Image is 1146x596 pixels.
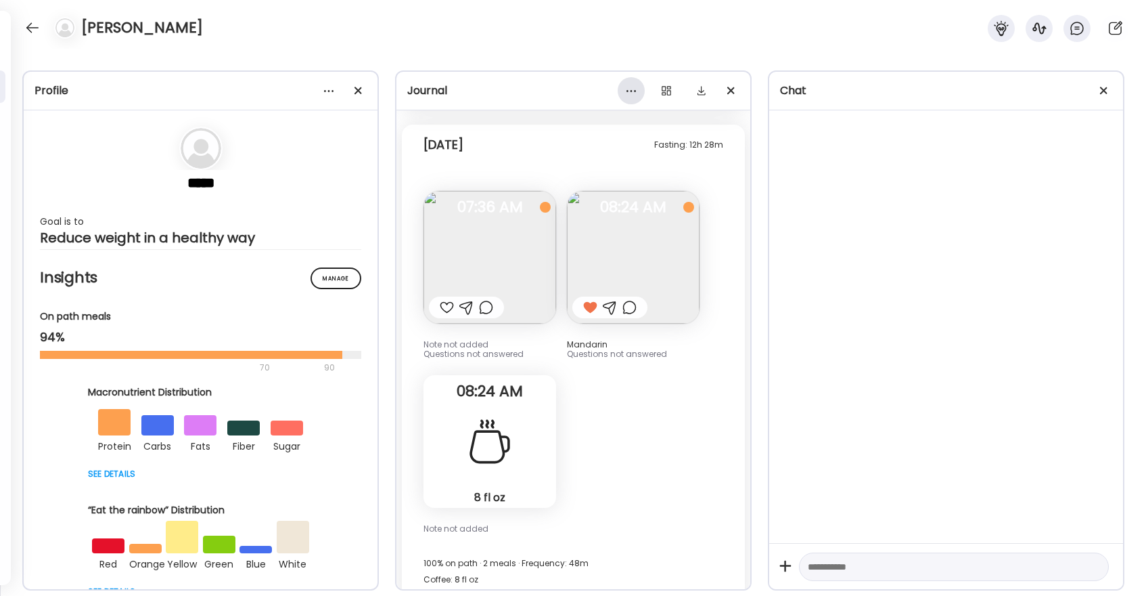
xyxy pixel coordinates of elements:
[654,137,723,153] div: Fasting: 12h 28m
[423,191,556,324] img: images%2FyN52E8KBsQPlWhIVNLKrthkW1YP2%2FQGxODhSEsaAC7qgRIQEc%2FN145QuHKjxuIoallnq2I_240
[423,555,723,588] div: 100% on path · 2 meals · Frequency: 48m Coffee: 8 fl oz
[567,340,700,349] div: Mandarin
[423,385,556,398] span: 08:24 AM
[311,268,361,289] div: Manage
[184,435,216,454] div: fats
[40,310,361,324] div: On path meals
[407,83,739,99] div: Journal
[567,348,667,360] span: Questions not answered
[40,360,320,376] div: 70
[181,128,221,169] img: bg-avatar-default.svg
[40,230,361,246] div: Reduce weight in a healthy way
[141,435,174,454] div: carbs
[92,553,124,572] div: red
[88,503,314,517] div: “Eat the rainbow” Distribution
[203,553,235,572] div: green
[55,18,74,37] img: bg-avatar-default.svg
[166,553,198,572] div: yellow
[35,83,367,99] div: Profile
[423,348,524,360] span: Questions not answered
[277,553,309,572] div: white
[567,191,700,324] img: images%2FyN52E8KBsQPlWhIVNLKrthkW1YP2%2Fp0vSGj53KxCbVnPnQOiY%2FCRaBEu6dNOPqpWmDy8or_240
[429,490,551,505] div: 8 fl oz
[40,268,361,288] h2: Insights
[88,385,314,400] div: Macronutrient Distribution
[423,523,488,534] span: Note not added
[40,213,361,230] div: Goal is to
[227,435,260,454] div: fiber
[423,201,556,213] span: 07:36 AM
[323,360,336,376] div: 90
[40,329,361,345] div: 94%
[98,435,131,454] div: protein
[239,553,272,572] div: blue
[129,553,162,572] div: orange
[81,17,203,39] h4: [PERSON_NAME]
[780,83,1112,99] div: Chat
[423,339,488,350] span: Note not added
[567,201,700,213] span: 08:24 AM
[271,435,303,454] div: sugar
[423,137,463,153] div: [DATE]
